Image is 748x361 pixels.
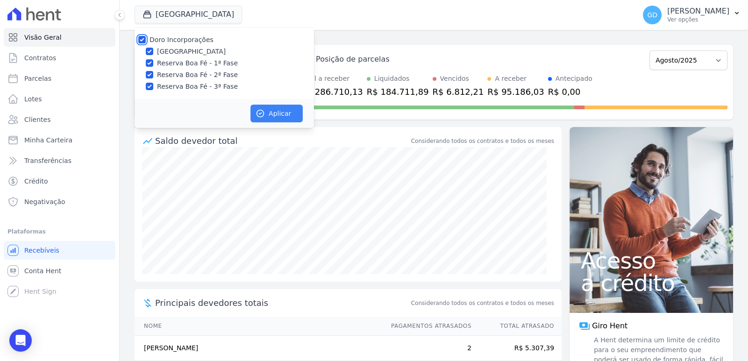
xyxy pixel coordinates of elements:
span: Parcelas [24,74,51,83]
span: Visão Geral [24,33,62,42]
th: Pagamentos Atrasados [382,317,472,336]
span: Acesso [581,249,722,272]
div: R$ 286.710,13 [301,85,363,98]
span: Clientes [24,115,50,124]
a: Crédito [4,172,115,191]
span: Crédito [24,177,48,186]
div: R$ 0,00 [548,85,592,98]
a: Minha Carteira [4,131,115,149]
div: Posição de parcelas [316,54,390,65]
button: Aplicar [250,105,303,122]
div: Open Intercom Messenger [9,329,32,352]
span: GD [647,12,657,18]
span: Negativação [24,197,65,206]
button: [GEOGRAPHIC_DATA] [135,6,242,23]
td: R$ 5.307,39 [472,336,562,361]
span: Considerando todos os contratos e todos os meses [411,299,554,307]
label: Reserva Boa Fé - 3ª Fase [157,82,238,92]
div: Total a receber [301,74,363,84]
label: Reserva Boa Fé - 2ª Fase [157,70,238,80]
td: 2 [382,336,472,361]
label: Doro Incorporações [150,36,214,43]
span: Principais devedores totais [155,297,409,309]
a: Transferências [4,151,115,170]
div: Considerando todos os contratos e todos os meses [411,137,554,145]
th: Total Atrasado [472,317,562,336]
span: a crédito [581,272,722,294]
label: [GEOGRAPHIC_DATA] [157,47,226,57]
label: Reserva Boa Fé - 1ª Fase [157,58,238,68]
div: Antecipado [556,74,592,84]
span: Minha Carteira [24,135,72,145]
span: Contratos [24,53,56,63]
span: Recebíveis [24,246,59,255]
span: Transferências [24,156,71,165]
div: R$ 6.812,21 [433,85,484,98]
span: Lotes [24,94,42,104]
a: Conta Hent [4,262,115,280]
td: [PERSON_NAME] [135,336,382,361]
th: Nome [135,317,382,336]
div: Vencidos [440,74,469,84]
a: Negativação [4,192,115,211]
a: Parcelas [4,69,115,88]
div: R$ 95.186,03 [487,85,544,98]
a: Recebíveis [4,241,115,260]
span: Conta Hent [24,266,61,276]
div: R$ 184.711,89 [367,85,429,98]
span: Giro Hent [592,320,627,332]
p: [PERSON_NAME] [667,7,729,16]
div: Saldo devedor total [155,134,409,147]
a: Visão Geral [4,28,115,47]
div: A receber [495,74,527,84]
p: Ver opções [667,16,729,23]
a: Clientes [4,110,115,129]
a: Lotes [4,90,115,108]
div: Liquidados [374,74,410,84]
div: Plataformas [7,226,112,237]
button: GD [PERSON_NAME] Ver opções [635,2,748,28]
a: Contratos [4,49,115,67]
